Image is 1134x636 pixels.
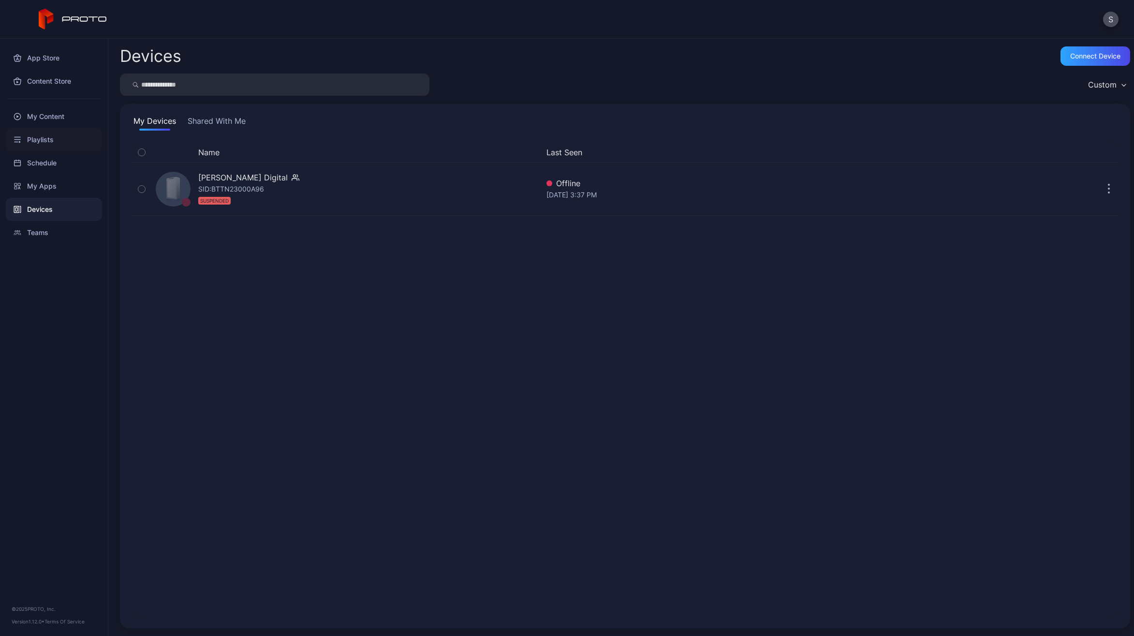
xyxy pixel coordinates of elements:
div: Offline [546,177,997,189]
div: Custom [1088,80,1117,89]
button: My Devices [132,115,178,131]
h2: Devices [120,47,181,65]
div: © 2025 PROTO, Inc. [12,605,96,613]
a: My Apps [6,175,102,198]
a: App Store [6,46,102,70]
div: Connect device [1070,52,1120,60]
a: Schedule [6,151,102,175]
button: S [1103,12,1119,27]
div: SID: BTTN23000A96 [198,183,264,207]
button: Connect device [1060,46,1130,66]
a: Playlists [6,128,102,151]
button: Shared With Me [186,115,248,131]
a: Teams [6,221,102,244]
a: Devices [6,198,102,221]
button: Name [198,147,220,158]
span: Version 1.12.0 • [12,619,44,624]
div: Options [1099,147,1119,158]
div: Update Device [1001,147,1088,158]
a: Content Store [6,70,102,93]
button: Custom [1083,74,1130,96]
div: [PERSON_NAME] Digital [198,172,288,183]
button: Last Seen [546,147,993,158]
div: [DATE] 3:37 PM [546,189,997,201]
div: SUSPENDED [198,197,231,205]
a: My Content [6,105,102,128]
a: Terms Of Service [44,619,85,624]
